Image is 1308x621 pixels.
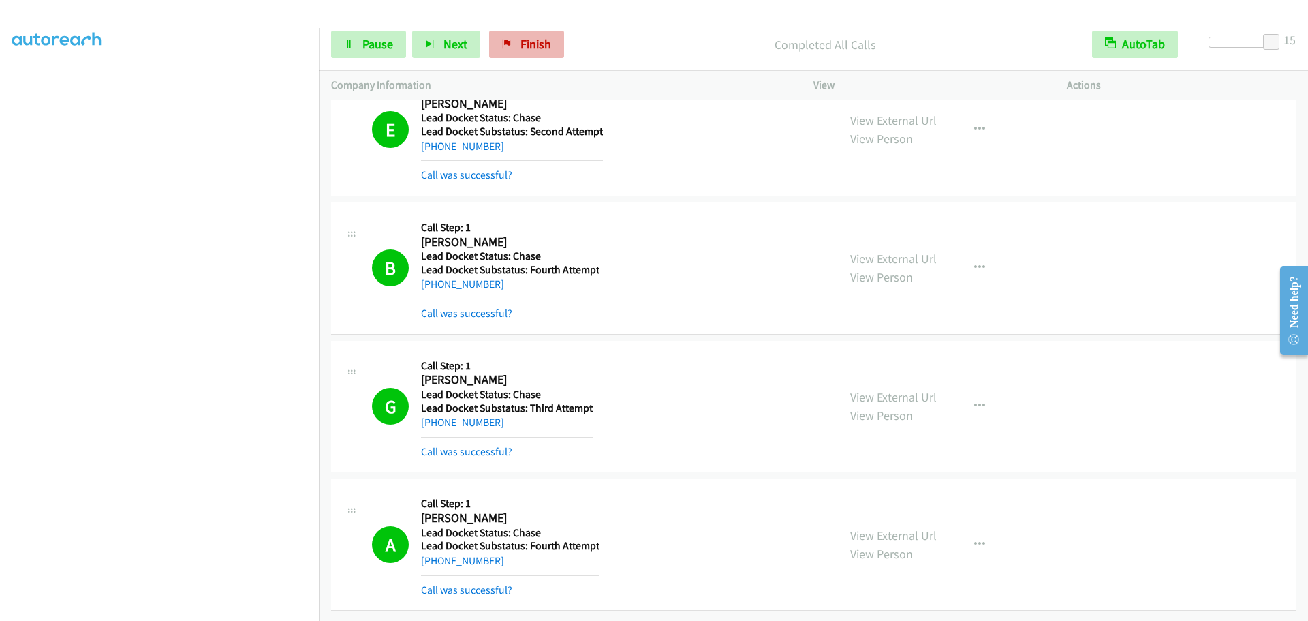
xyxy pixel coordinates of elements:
[421,263,599,277] h5: Lead Docket Substatus: Fourth Attempt
[850,131,913,147] a: View Person
[421,445,512,458] a: Call was successful?
[421,416,504,429] a: [PHONE_NUMBER]
[421,584,512,596] a: Call was successful?
[421,234,599,250] h2: [PERSON_NAME]
[421,140,504,153] a: [PHONE_NUMBER]
[850,269,913,285] a: View Person
[850,528,937,543] a: View External Url
[421,402,593,415] h5: Lead Docket Substatus: Third Attempt
[421,277,504,290] a: [PHONE_NUMBER]
[582,35,1068,54] p: Completed All Calls
[421,388,593,402] h5: Lead Docket Status: Chase
[850,546,913,562] a: View Person
[421,359,593,373] h5: Call Step: 1
[372,111,409,148] h1: E
[421,372,593,388] h2: [PERSON_NAME]
[362,36,393,52] span: Pause
[489,31,564,58] a: Finish
[421,511,599,526] h2: [PERSON_NAME]
[421,125,603,138] h5: Lead Docket Substatus: Second Attempt
[372,388,409,425] h1: G
[331,31,406,58] a: Pause
[443,36,467,52] span: Next
[372,526,409,563] h1: A
[1067,77,1296,93] p: Actions
[850,251,937,267] a: View External Url
[372,249,409,286] h1: B
[421,249,599,263] h5: Lead Docket Status: Chase
[421,96,603,112] h2: [PERSON_NAME]
[850,408,913,423] a: View Person
[421,539,599,553] h5: Lead Docket Substatus: Fourth Attempt
[850,389,937,405] a: View External Url
[421,554,504,567] a: [PHONE_NUMBER]
[331,77,789,93] p: Company Information
[813,77,1042,93] p: View
[421,168,512,181] a: Call was successful?
[850,112,937,128] a: View External Url
[1268,256,1308,365] iframe: Resource Center
[421,307,512,320] a: Call was successful?
[421,497,599,511] h5: Call Step: 1
[421,111,603,125] h5: Lead Docket Status: Chase
[1092,31,1178,58] button: AutoTab
[520,36,551,52] span: Finish
[412,31,480,58] button: Next
[421,221,599,234] h5: Call Step: 1
[421,526,599,540] h5: Lead Docket Status: Chase
[1283,31,1296,49] div: 15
